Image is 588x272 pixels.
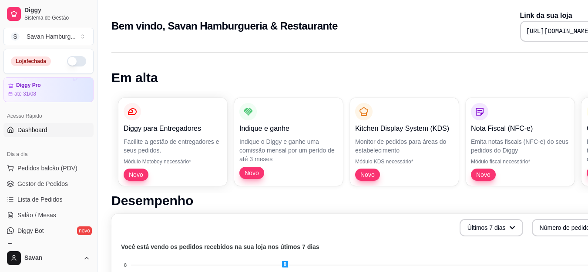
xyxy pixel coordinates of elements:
span: Sistema de Gestão [24,14,90,21]
div: Acesso Rápido [3,109,94,123]
a: Diggy Proaté 31/08 [3,77,94,102]
p: Kitchen Display System (KDS) [355,123,454,134]
button: Últimos 7 dias [460,219,523,236]
div: Savan Hamburg ... [27,32,76,41]
tspan: 8 [124,262,127,268]
button: Indique e ganheIndique o Diggy e ganhe uma comissão mensal por um perído de até 3 mesesNovo [234,98,343,186]
a: Gestor de Pedidos [3,177,94,191]
button: Alterar Status [67,56,86,66]
button: Savan [3,248,94,269]
button: Pedidos balcão (PDV) [3,161,94,175]
button: Diggy para EntregadoresFacilite a gestão de entregadores e seus pedidos.Módulo Motoboy necessário... [118,98,227,186]
span: Diggy [24,7,90,14]
span: S [11,32,20,41]
p: Diggy para Entregadores [124,123,222,134]
a: KDS [3,239,94,253]
p: Indique o Diggy e ganhe uma comissão mensal por um perído de até 3 meses [239,137,338,163]
span: KDS [17,242,30,251]
span: Novo [241,169,262,177]
button: Select a team [3,28,94,45]
a: DiggySistema de Gestão [3,3,94,24]
span: Lista de Pedidos [17,195,63,204]
p: Emita notas fiscais (NFC-e) do seus pedidos do Diggy [471,137,569,155]
span: Dashboard [17,126,47,134]
div: Loja fechada [11,56,51,66]
a: Diggy Botnovo [3,224,94,238]
button: Kitchen Display System (KDS)Monitor de pedidos para áreas do estabelecimentoMódulo KDS necessário... [350,98,459,186]
a: Salão / Mesas [3,208,94,222]
a: Dashboard [3,123,94,137]
p: Monitor de pedidos para áreas do estabelecimento [355,137,454,155]
p: Nota Fiscal (NFC-e) [471,123,569,134]
span: Diggy Bot [17,226,44,235]
span: Pedidos balcão (PDV) [17,164,77,172]
span: Salão / Mesas [17,211,56,219]
span: Novo [473,170,494,179]
text: Você está vendo os pedidos recebidos na sua loja nos útimos 7 dias [121,243,319,250]
p: Módulo KDS necessário* [355,158,454,165]
p: Módulo fiscal necessário* [471,158,569,165]
article: Diggy Pro [16,82,41,89]
button: Nota Fiscal (NFC-e)Emita notas fiscais (NFC-e) do seus pedidos do DiggyMódulo fiscal necessário*Novo [466,98,575,186]
span: Novo [125,170,147,179]
span: Gestor de Pedidos [17,179,68,188]
p: Facilite a gestão de entregadores e seus pedidos. [124,137,222,155]
span: Savan [24,254,80,262]
p: Indique e ganhe [239,123,338,134]
h2: Bem vindo, Savan Hamburgueria & Restaurante [111,19,338,33]
a: Lista de Pedidos [3,192,94,206]
div: Dia a dia [3,147,94,161]
article: até 31/08 [14,90,36,97]
span: Novo [357,170,378,179]
p: Módulo Motoboy necessário* [124,158,222,165]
